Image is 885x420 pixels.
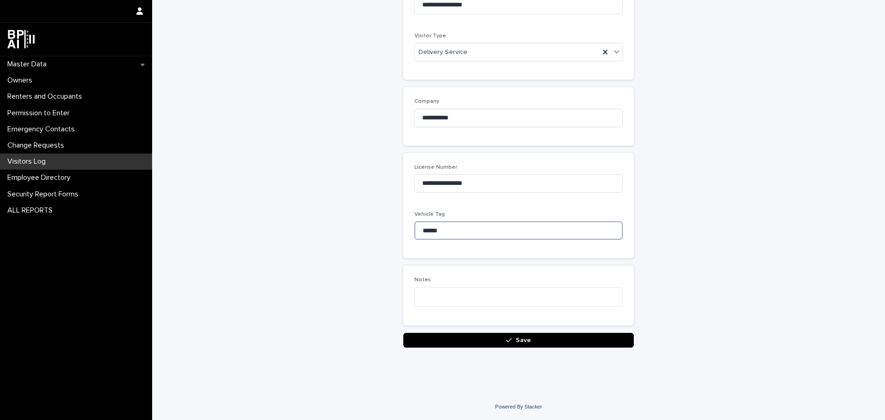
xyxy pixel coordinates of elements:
span: Save [516,337,531,343]
button: Save [403,333,634,348]
p: Security Report Forms [4,190,86,199]
span: Delivery Service [419,47,467,57]
p: Emergency Contacts [4,125,82,134]
p: ALL REPORTS [4,206,60,215]
p: Owners [4,76,40,85]
p: Change Requests [4,141,71,150]
span: Vehicle Tag [414,212,445,217]
span: Company [414,99,439,104]
span: Notes [414,277,431,283]
p: Visitors Log [4,157,53,166]
a: Powered By Stacker [495,404,542,409]
span: Visitor Type [414,33,446,39]
p: Renters and Occupants [4,92,89,101]
span: License Number [414,165,457,170]
p: Master Data [4,60,54,69]
img: dwgmcNfxSF6WIOOXiGgu [7,30,35,48]
p: Permission to Enter [4,109,77,118]
p: Employee Directory [4,173,78,182]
